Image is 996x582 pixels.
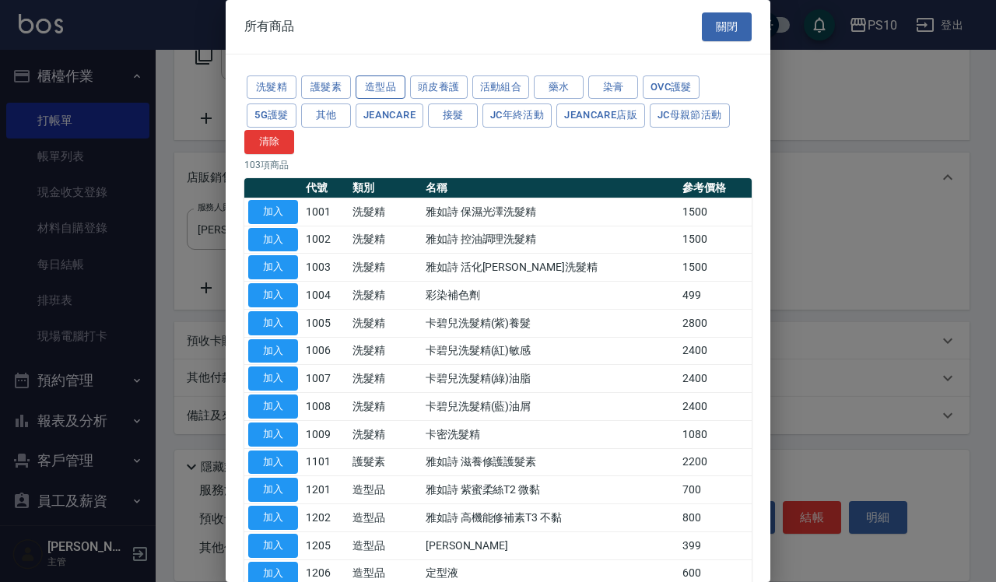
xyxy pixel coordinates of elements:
[482,103,552,128] button: JC年終活動
[248,339,298,363] button: 加入
[248,534,298,558] button: 加入
[247,75,296,100] button: 洗髮精
[349,254,422,282] td: 洗髮精
[679,365,752,393] td: 2400
[422,504,679,532] td: 雅如詩 高機能修補素T3 不黏
[248,451,298,475] button: 加入
[679,531,752,559] td: 399
[428,103,478,128] button: 接髮
[349,420,422,448] td: 洗髮精
[248,311,298,335] button: 加入
[422,198,679,226] td: 雅如詩 保濕光澤洗髮精
[349,531,422,559] td: 造型品
[244,130,294,154] button: 清除
[302,178,349,198] th: 代號
[679,198,752,226] td: 1500
[302,337,349,365] td: 1006
[702,12,752,41] button: 關閉
[422,254,679,282] td: 雅如詩 活化[PERSON_NAME]洗髮精
[349,504,422,532] td: 造型品
[422,282,679,310] td: 彩染補色劑
[302,476,349,504] td: 1201
[679,282,752,310] td: 499
[410,75,468,100] button: 頭皮養護
[679,448,752,476] td: 2200
[679,393,752,421] td: 2400
[302,254,349,282] td: 1003
[302,226,349,254] td: 1002
[422,337,679,365] td: 卡碧兒洗髮精(紅)敏感
[302,309,349,337] td: 1005
[472,75,530,100] button: 活動組合
[556,103,645,128] button: JeanCare店販
[349,476,422,504] td: 造型品
[248,478,298,502] button: 加入
[422,476,679,504] td: 雅如詩 紫蜜柔絲T2 微黏
[679,420,752,448] td: 1080
[356,103,423,128] button: JeanCare
[248,394,298,419] button: 加入
[302,531,349,559] td: 1205
[301,75,351,100] button: 護髮素
[248,506,298,530] button: 加入
[302,365,349,393] td: 1007
[349,226,422,254] td: 洗髮精
[643,75,700,100] button: OVC護髮
[422,365,679,393] td: 卡碧兒洗髮精(綠)油脂
[679,178,752,198] th: 參考價格
[248,283,298,307] button: 加入
[248,228,298,252] button: 加入
[349,337,422,365] td: 洗髮精
[679,254,752,282] td: 1500
[679,476,752,504] td: 700
[302,420,349,448] td: 1009
[244,158,752,172] p: 103 項商品
[650,103,730,128] button: JC母親節活動
[422,178,679,198] th: 名稱
[349,198,422,226] td: 洗髮精
[422,226,679,254] td: 雅如詩 控油調理洗髮精
[679,309,752,337] td: 2800
[422,448,679,476] td: 雅如詩 滋養修護護髮素
[302,198,349,226] td: 1001
[356,75,405,100] button: 造型品
[248,422,298,447] button: 加入
[302,282,349,310] td: 1004
[244,19,294,34] span: 所有商品
[247,103,296,128] button: 5G護髮
[349,309,422,337] td: 洗髮精
[679,226,752,254] td: 1500
[588,75,638,100] button: 染膏
[679,504,752,532] td: 800
[349,178,422,198] th: 類別
[248,200,298,224] button: 加入
[422,531,679,559] td: [PERSON_NAME]
[302,504,349,532] td: 1202
[349,393,422,421] td: 洗髮精
[422,420,679,448] td: 卡密洗髮精
[248,366,298,391] button: 加入
[422,393,679,421] td: 卡碧兒洗髮精(藍)油屑
[534,75,584,100] button: 藥水
[349,448,422,476] td: 護髮素
[679,337,752,365] td: 2400
[302,448,349,476] td: 1101
[349,282,422,310] td: 洗髮精
[422,309,679,337] td: 卡碧兒洗髮精(紫)養髮
[302,393,349,421] td: 1008
[301,103,351,128] button: 其他
[349,365,422,393] td: 洗髮精
[248,255,298,279] button: 加入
